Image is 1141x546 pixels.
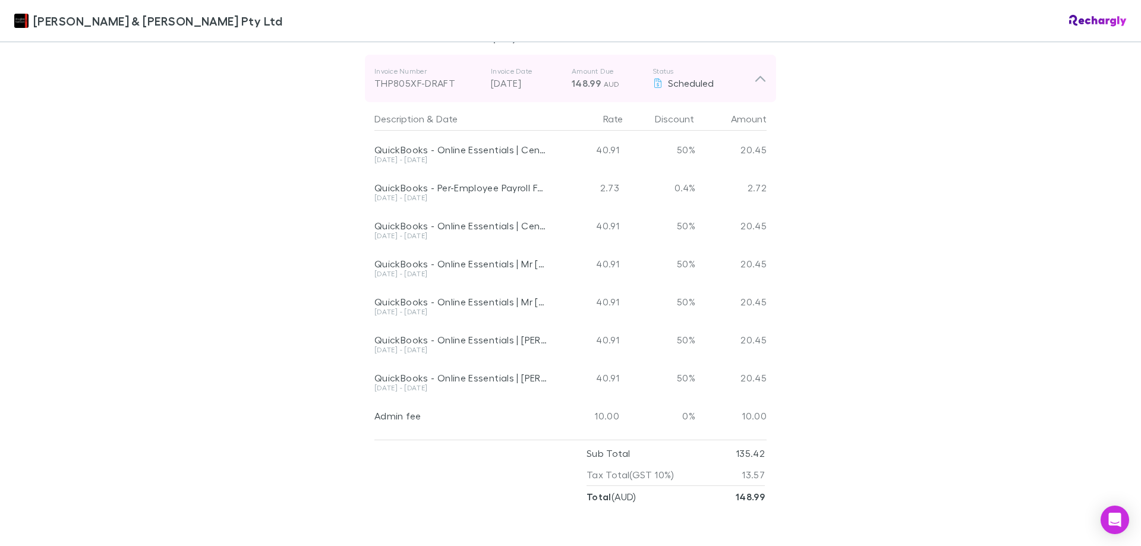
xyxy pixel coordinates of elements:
[695,245,767,283] div: 20.45
[695,283,767,321] div: 20.45
[374,384,548,392] div: [DATE] - [DATE]
[374,346,548,354] div: [DATE] - [DATE]
[491,76,562,90] p: [DATE]
[374,308,548,315] div: [DATE] - [DATE]
[572,67,643,76] p: Amount Due
[587,443,630,464] p: Sub Total
[1069,15,1127,27] img: Rechargly Logo
[624,245,695,283] div: 50%
[736,443,765,464] p: 135.42
[374,182,548,194] div: QuickBooks - Per-Employee Payroll Fee · 1 employee paid | Centurion Financial Group Pty Ltd
[624,169,695,207] div: 0.4%
[374,410,548,422] div: Admin fee
[374,76,481,90] div: THP805XF-DRAFT
[695,321,767,359] div: 20.45
[374,296,548,308] div: QuickBooks - Online Essentials | Mr [PERSON_NAME]
[374,107,548,131] div: &
[374,144,548,156] div: QuickBooks - Online Essentials | Centurion Financial Group Pty Ltd
[624,397,695,435] div: 0%
[587,486,636,507] p: ( AUD )
[668,77,714,89] span: Scheduled
[553,245,624,283] div: 40.91
[624,131,695,169] div: 50%
[365,55,776,102] div: Invoice NumberTHP805XF-DRAFTInvoice Date[DATE]Amount Due148.99 AUDStatusScheduled
[695,169,767,207] div: 2.72
[1101,506,1129,534] div: Open Intercom Messenger
[695,397,767,435] div: 10.00
[553,359,624,397] div: 40.91
[374,258,548,270] div: QuickBooks - Online Essentials | Mr [PERSON_NAME]
[695,131,767,169] div: 20.45
[491,67,562,76] p: Invoice Date
[374,270,548,277] div: [DATE] - [DATE]
[374,220,548,232] div: QuickBooks - Online Essentials | Centurion Financial Group Pty Ltd
[736,491,765,503] strong: 148.99
[624,359,695,397] div: 50%
[587,464,674,485] p: Tax Total (GST 10%)
[374,156,548,163] div: [DATE] - [DATE]
[374,194,548,201] div: [DATE] - [DATE]
[653,67,754,76] p: Status
[695,207,767,245] div: 20.45
[374,67,481,76] p: Invoice Number
[624,321,695,359] div: 50%
[553,207,624,245] div: 40.91
[587,491,612,503] strong: Total
[374,372,548,384] div: QuickBooks - Online Essentials | [PERSON_NAME] Family Trust
[374,334,548,346] div: QuickBooks - Online Essentials | [PERSON_NAME] Family Trust
[742,464,765,485] p: 13.57
[374,232,548,239] div: [DATE] - [DATE]
[14,14,29,28] img: Douglas & Harrison Pty Ltd's Logo
[436,107,458,131] button: Date
[374,107,424,131] button: Description
[604,80,620,89] span: AUD
[33,12,282,30] span: [PERSON_NAME] & [PERSON_NAME] Pty Ltd
[553,321,624,359] div: 40.91
[624,207,695,245] div: 50%
[553,397,624,435] div: 10.00
[553,169,624,207] div: 2.73
[695,359,767,397] div: 20.45
[572,77,601,89] span: 148.99
[553,283,624,321] div: 40.91
[553,131,624,169] div: 40.91
[624,283,695,321] div: 50%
